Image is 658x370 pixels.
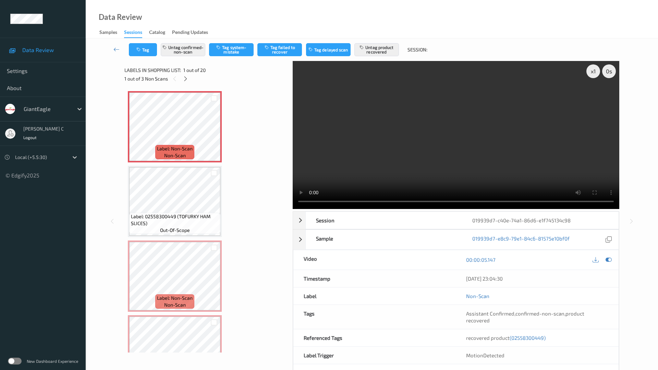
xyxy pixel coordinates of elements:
[466,310,514,317] span: Assistant Confirmed
[157,145,193,152] span: Label: Non-Scan
[466,310,584,323] span: , ,
[462,212,619,229] div: 019939d7-c40e-74a1-86d6-e1f745134c98
[293,270,456,287] div: Timestamp
[306,43,351,56] button: Tag delayed scan
[99,14,142,21] div: Data Review
[149,28,172,37] a: Catalog
[407,46,427,53] span: Session:
[149,29,165,37] div: Catalog
[466,310,584,323] span: product recovered
[293,347,456,364] div: Label Trigger
[466,293,489,299] a: Non-Scan
[510,335,546,341] span: (02558300449)
[124,67,181,74] span: Labels in shopping list:
[293,329,456,346] div: Referenced Tags
[183,67,206,74] span: 1 out of 20
[172,28,215,37] a: Pending Updates
[466,335,546,341] span: recovered product
[124,29,142,38] div: Sessions
[466,256,496,263] a: 00:00:05.147
[515,310,564,317] span: confirmed-non-scan
[466,275,608,282] div: [DATE] 23:04:30
[164,152,186,159] span: non-scan
[293,305,456,329] div: Tags
[209,43,254,56] button: Tag system-mistake
[160,227,190,234] span: out-of-scope
[293,230,619,250] div: Sample019939d7-e8c9-79e1-84c6-81575e10bf0f
[586,64,600,78] div: x 1
[124,74,288,83] div: 1 out of 3 Non Scans
[293,287,456,305] div: Label
[257,43,302,56] button: Tag failed to recover
[99,28,124,37] a: Samples
[124,28,149,38] a: Sessions
[129,43,157,56] button: Tag
[293,211,619,229] div: Session019939d7-c40e-74a1-86d6-e1f745134c98
[602,64,616,78] div: 0 s
[161,43,205,56] button: Untag confirmed-non-scan
[293,250,456,270] div: Video
[164,301,186,308] span: non-scan
[157,295,193,301] span: Label: Non-Scan
[172,29,208,37] div: Pending Updates
[456,347,619,364] div: MotionDetected
[306,230,462,249] div: Sample
[306,212,462,229] div: Session
[131,213,219,227] span: Label: 02558300449 (TOFURKY HAM SLICES)
[472,235,570,244] a: 019939d7-e8c9-79e1-84c6-81575e10bf0f
[354,43,399,56] button: Untag product recovered
[99,29,117,37] div: Samples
